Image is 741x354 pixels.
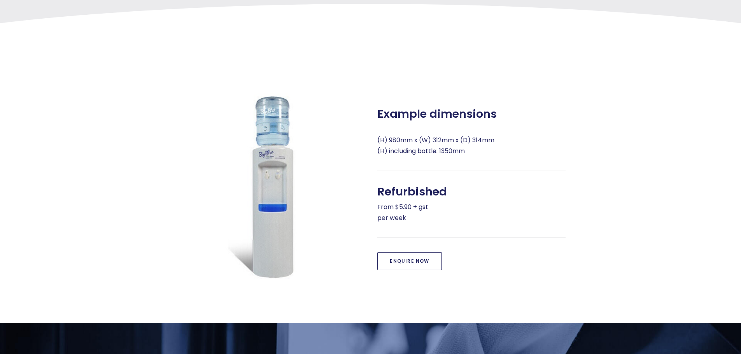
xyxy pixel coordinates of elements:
[690,303,730,343] iframe: Chatbot
[377,202,566,223] p: From $5.90 + gst per week
[377,107,497,121] span: Example dimensions
[377,135,566,157] p: (H) 980mm x (W) 312mm x (D) 314mm (H) including bottle: 1350mm
[377,185,447,199] span: Refurbished
[377,252,441,270] a: Enquire Now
